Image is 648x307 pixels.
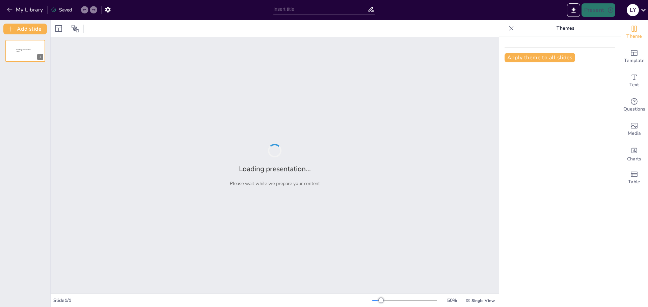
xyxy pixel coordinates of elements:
div: Add text boxes [621,69,648,93]
button: Present [582,3,615,17]
span: Template [624,57,645,64]
h2: Loading presentation... [239,164,311,174]
div: Add images, graphics, shapes or video [621,117,648,142]
div: Layout [53,23,64,34]
button: My Library [5,4,46,15]
div: l y [627,4,639,16]
button: Apply theme to all slides [505,53,575,62]
span: Charts [627,155,641,163]
span: Sendsteps presentation editor [17,49,31,53]
span: Table [628,178,640,186]
div: Change the overall theme [621,20,648,44]
div: 50 % [444,297,460,304]
span: Questions [623,105,645,113]
div: Slide 1 / 1 [53,297,372,304]
span: Theme [626,33,642,40]
button: Export to PowerPoint [567,3,580,17]
span: Media [628,130,641,137]
button: Add slide [3,24,47,34]
button: l y [627,3,639,17]
input: Insert title [273,4,368,14]
p: Please wait while we prepare your content [230,180,320,187]
div: Saved [51,7,72,13]
p: Themes [517,20,614,36]
span: Single View [471,298,495,303]
div: Add a table [621,166,648,190]
div: Add charts and graphs [621,142,648,166]
div: 1 [37,54,43,60]
span: Text [629,81,639,89]
div: Add ready made slides [621,44,648,69]
div: 1 [5,40,45,62]
div: Get real-time input from your audience [621,93,648,117]
span: Position [71,25,79,33]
